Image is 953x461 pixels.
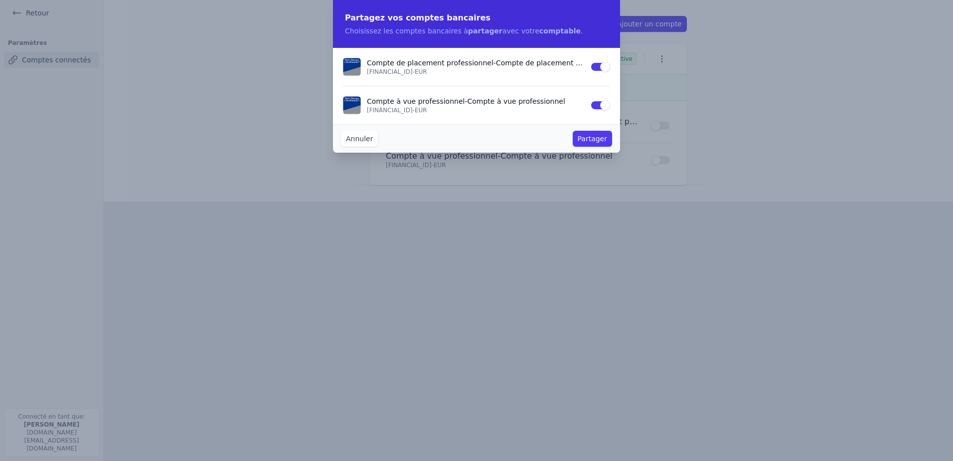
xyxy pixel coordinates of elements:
[345,26,608,36] p: Choisissez les comptes bancaires à avec votre .
[367,96,584,106] p: Compte à vue professionnel - Compte à vue professionnel
[341,131,378,147] button: Annuler
[367,106,584,114] p: [FINANCIAL_ID] - EUR
[367,68,584,76] p: [FINANCIAL_ID] - EUR
[573,131,612,147] button: Partager
[539,27,581,35] strong: comptable
[468,27,502,35] strong: partager
[367,58,584,68] p: Compte de placement professionnel - Compte de placement professionnel
[345,12,608,24] h2: Partagez vos comptes bancaires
